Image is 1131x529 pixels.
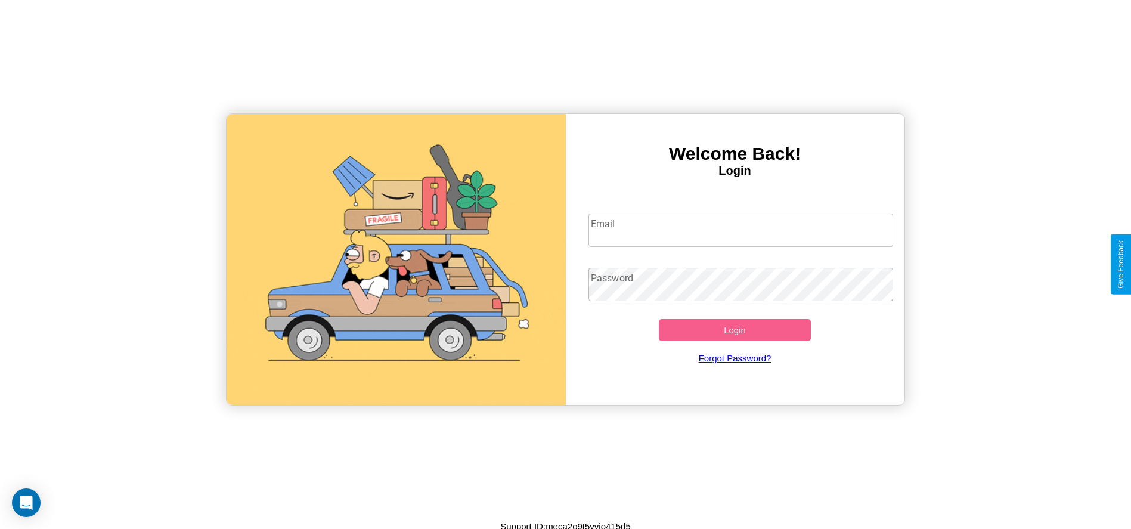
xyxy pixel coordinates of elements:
[227,114,565,405] img: gif
[582,341,887,375] a: Forgot Password?
[1117,240,1125,289] div: Give Feedback
[659,319,811,341] button: Login
[566,164,904,178] h4: Login
[566,144,904,164] h3: Welcome Back!
[12,488,41,517] div: Open Intercom Messenger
